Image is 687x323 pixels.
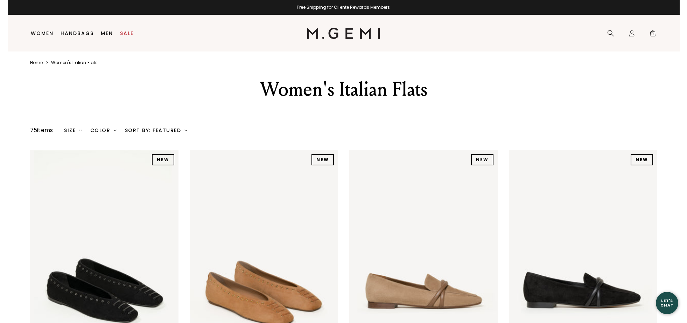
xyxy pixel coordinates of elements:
[120,30,134,36] a: Sale
[101,30,113,36] a: Men
[61,30,94,36] a: Handbags
[31,30,54,36] a: Women
[184,129,187,132] img: chevron-down.svg
[90,128,117,133] div: Color
[471,154,493,165] div: NEW
[125,128,187,133] div: Sort By: Featured
[64,128,82,133] div: Size
[307,28,380,39] img: M.Gemi
[152,154,174,165] div: NEW
[30,60,43,66] a: Home
[649,31,656,38] span: 0
[51,60,98,66] a: Women's italian flats
[8,5,680,10] div: Free Shipping for Cliente Rewards Members
[79,129,82,132] img: chevron-down.svg
[311,154,334,165] div: NEW
[30,126,53,135] div: 75 items
[656,298,678,307] div: Let's Chat
[222,77,465,102] div: Women's Italian Flats
[631,154,653,165] div: NEW
[114,129,117,132] img: chevron-down.svg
